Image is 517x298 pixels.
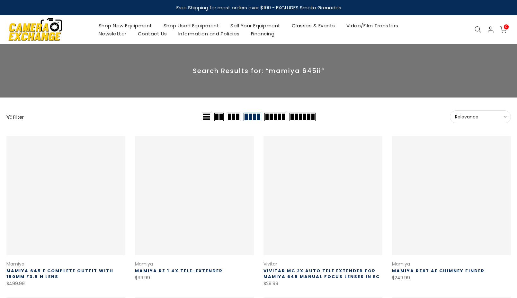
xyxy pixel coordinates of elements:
a: Vivitar [263,261,277,267]
button: Show filters [6,114,24,120]
a: Information and Policies [173,30,245,38]
a: Contact Us [132,30,173,38]
strong: Free Shipping for most orders over $100 - EXCLUDES Smoke Grenades [176,4,341,11]
a: Classes & Events [286,22,341,30]
a: Vivitar MC 2X Auto Tele Extender for Mamiya 645 Manual Focus lenses in EC [263,268,380,280]
div: $499.99 [6,280,125,288]
div: $29.99 [263,280,382,288]
div: $249.99 [392,274,511,282]
a: Newsletter [93,30,132,38]
div: $99.99 [135,274,254,282]
a: Sell Your Equipment [225,22,286,30]
a: Mamiya [392,261,410,267]
p: Search Results for: “mamiya 645ii” [6,67,511,75]
a: Mamiya [135,261,153,267]
span: Relevance [455,114,506,120]
a: Financing [245,30,280,38]
a: Video/Film Transfers [341,22,404,30]
span: 0 [504,24,509,29]
a: Mamiya 645 E Complete Outfit with 150MM f3.5 N Lens [6,268,113,280]
a: Shop Used Equipment [158,22,225,30]
a: 0 [500,26,507,33]
a: Mamiya [6,261,24,267]
a: Mamiya RZ 1.4X Tele-Extender [135,268,223,274]
button: Relevance [450,110,511,123]
a: Shop New Equipment [93,22,158,30]
a: Mamiya RZ67 AE Chimney Finder [392,268,485,274]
